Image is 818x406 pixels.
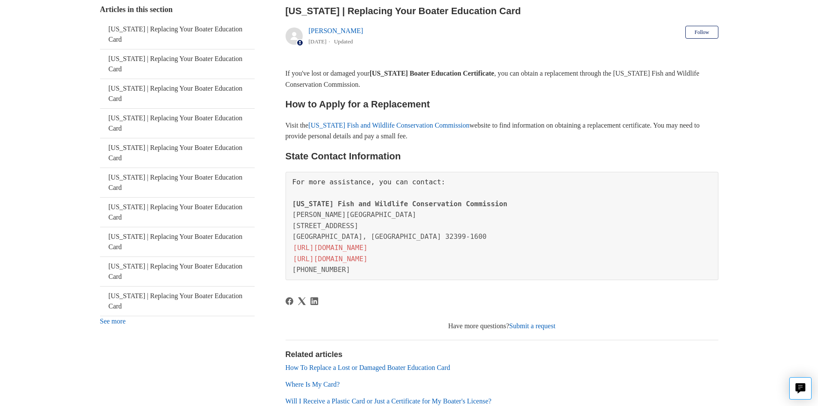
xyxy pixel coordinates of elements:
[292,222,487,241] span: [STREET_ADDRESS] [GEOGRAPHIC_DATA], [GEOGRAPHIC_DATA] 32399-1600
[292,243,368,253] a: [URL][DOMAIN_NAME]
[685,26,718,39] button: Follow Article
[286,364,450,371] a: How To Replace a Lost or Damaged Boater Education Card
[286,297,293,305] a: Facebook
[100,168,255,197] a: [US_STATE] | Replacing Your Boater Education Card
[100,5,173,14] span: Articles in this section
[286,149,718,164] h2: State Contact Information
[286,381,340,388] a: Where Is My Card?
[100,79,255,108] a: [US_STATE] | Replacing Your Boater Education Card
[370,70,494,77] strong: [US_STATE] Boater Education Certificate
[292,200,508,208] span: [US_STATE] Fish and Wildlife Conservation Commission
[286,321,718,331] div: Have more questions?
[286,349,718,360] h2: Related articles
[100,287,255,316] a: [US_STATE] | Replacing Your Boater Education Card
[292,266,350,274] span: [PHONE_NUMBER]
[100,49,255,79] a: [US_STATE] | Replacing Your Boater Education Card
[292,211,417,219] span: [PERSON_NAME][GEOGRAPHIC_DATA]
[100,257,255,286] a: [US_STATE] | Replacing Your Boater Education Card
[789,377,812,400] button: Live chat
[310,297,318,305] a: LinkedIn
[334,38,353,45] li: Updated
[309,27,363,34] a: [PERSON_NAME]
[286,120,718,142] p: Visit the website to find information on obtaining a replacement certificate. You may need to pro...
[509,322,556,330] a: Submit a request
[298,297,306,305] a: X Corp
[100,317,126,325] a: See more
[308,122,469,129] a: [US_STATE] Fish and Wildlife Conservation Commission
[298,297,306,305] svg: Share this page on X Corp
[100,138,255,168] a: [US_STATE] | Replacing Your Boater Education Card
[309,38,327,45] time: 05/23/2024, 10:55
[100,20,255,49] a: [US_STATE] | Replacing Your Boater Education Card
[286,172,718,280] pre: For more assistance, you can contact:
[286,68,718,90] p: If you've lost or damaged your , you can obtain a replacement through the [US_STATE] Fish and Wil...
[286,297,293,305] svg: Share this page on Facebook
[310,297,318,305] svg: Share this page on LinkedIn
[286,397,492,405] a: Will I Receive a Plastic Card or Just a Certificate for My Boater's License?
[100,198,255,227] a: [US_STATE] | Replacing Your Boater Education Card
[286,97,718,112] h2: How to Apply for a Replacement
[286,4,718,18] h2: Florida | Replacing Your Boater Education Card
[100,227,255,256] a: [US_STATE] | Replacing Your Boater Education Card
[100,109,255,138] a: [US_STATE] | Replacing Your Boater Education Card
[292,254,368,264] a: [URL][DOMAIN_NAME]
